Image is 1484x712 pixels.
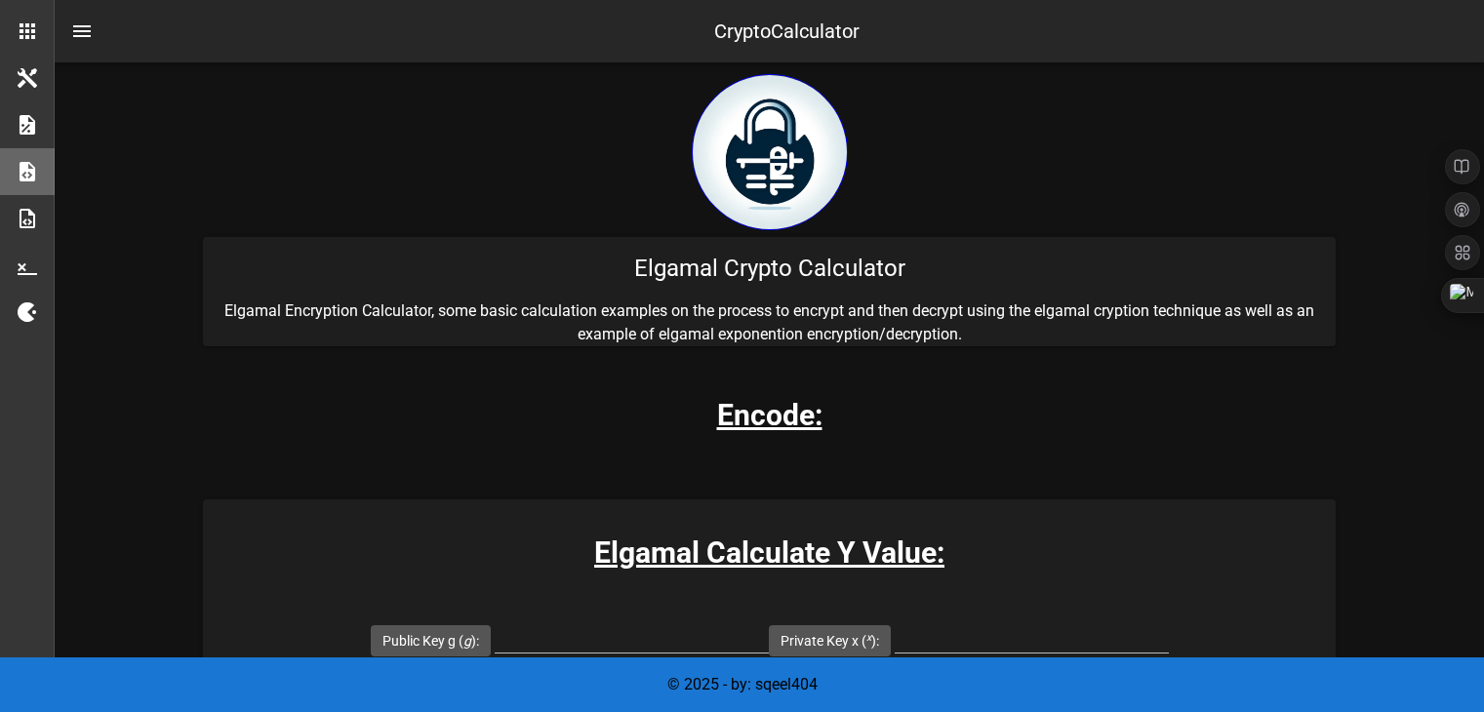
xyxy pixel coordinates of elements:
div: CryptoCalculator [714,17,860,46]
label: Private Key x ( ): [781,631,879,651]
p: Elgamal Encryption Calculator, some basic calculation examples on the process to encrypt and then... [203,299,1336,346]
span: © 2025 - by: sqeel404 [667,675,818,693]
a: home [692,216,848,234]
sup: x [866,631,871,644]
h3: Elgamal Calculate Y Value: [203,531,1336,574]
div: Elgamal Crypto Calculator [203,237,1336,299]
button: nav-menu-toggle [59,8,105,55]
i: g [463,633,471,649]
h3: Encode: [717,393,822,437]
img: encryption logo [692,74,848,230]
label: Public Key g ( ): [382,631,479,651]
